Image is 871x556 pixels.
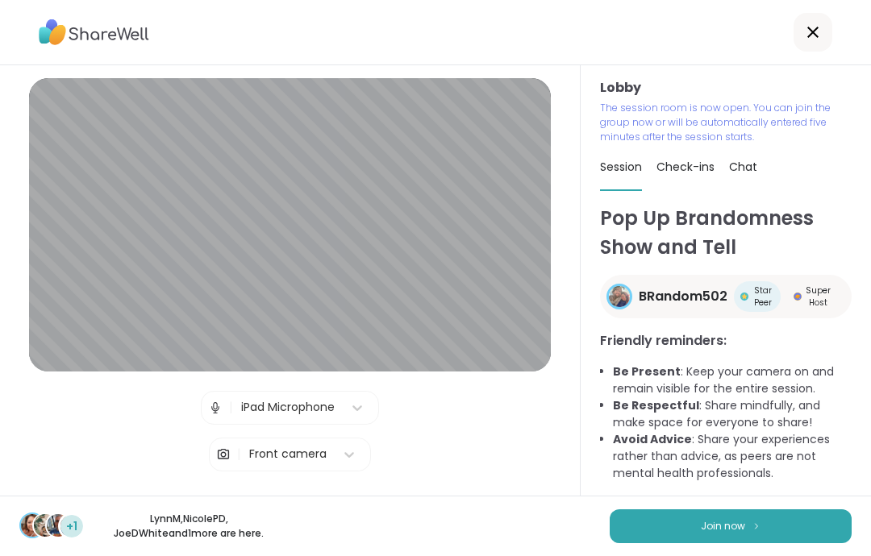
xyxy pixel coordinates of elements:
button: Test speaker and microphone [200,484,381,518]
b: Be Respectful [613,397,699,413]
li: : Share your experiences rather than advice, as peers are not mental health professionals. [613,431,852,482]
li: : Keep your camera on and remain visible for the entire session. [613,363,852,397]
span: Star Peer [752,284,774,309]
img: BRandom502 [609,286,630,307]
span: Chat [729,159,757,175]
span: | [237,438,241,471]
img: Star Peer [740,293,748,301]
img: NicolePD [34,514,56,537]
li: : Share mindfully, and make space for everyone to share! [613,397,852,431]
b: Be Present [613,363,681,380]
button: Join now [610,509,852,543]
a: BRandom502BRandom502Star PeerStar PeerSuper HostSuper Host [600,275,852,318]
b: Avoid Advice [613,431,692,447]
h3: Lobby [600,78,852,98]
span: Test speaker and microphone [206,494,374,508]
span: Session [600,159,642,175]
img: ShareWell Logomark [752,521,761,530]
div: iPad Microphone [241,399,335,416]
span: Join now [701,519,745,533]
span: Check-ins [656,159,715,175]
p: LynnM , NicolePD , JoeDWhite and 1 more are here. [98,512,279,541]
div: Front camera [249,446,327,463]
span: | [229,392,233,424]
h3: Friendly reminders: [600,331,852,351]
img: Super Host [794,293,802,301]
img: Camera [216,438,231,471]
span: Super Host [805,284,832,309]
h1: Pop Up Brandomness Show and Tell [600,204,852,262]
span: BRandom502 [639,287,727,306]
img: LynnM [21,514,44,537]
span: +1 [66,518,77,535]
img: ShareWell Logo [39,14,149,51]
p: The session room is now open. You can join the group now or will be automatically entered five mi... [600,101,832,144]
img: Microphone [208,392,223,424]
img: JoeDWhite [47,514,69,537]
